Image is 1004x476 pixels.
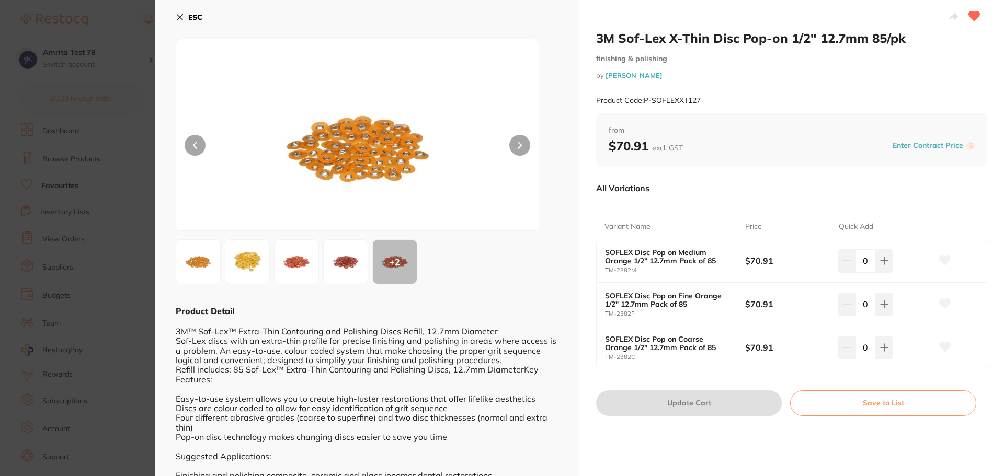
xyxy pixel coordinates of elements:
[596,72,987,79] small: by
[745,298,829,310] b: $70.91
[745,342,829,353] b: $70.91
[609,125,975,136] span: from
[605,310,745,317] small: TM-2382F
[179,243,217,281] img: ODJGLmpwZw
[278,243,315,281] img: ODJNLmpwZw
[605,335,731,352] b: SOFLEX Disc Pop on Coarse Orange 1/2" 12.7mm Pack of 85
[596,54,987,63] small: finishing & polishing
[373,240,417,284] div: + 2
[372,239,417,284] button: +2
[188,13,202,22] b: ESC
[229,243,266,281] img: ODJTRi5qcGc
[605,354,745,361] small: TM-2382C
[605,267,745,274] small: TM-2382M
[745,255,829,266] b: $70.91
[596,390,782,415] button: Update Cart
[606,71,663,79] a: [PERSON_NAME]
[596,96,701,105] small: Product Code: P-SOFLEXXT127
[605,292,731,308] b: SOFLEX Disc Pop on Fine Orange 1/2" 12.7mm Pack of 85
[176,306,234,316] b: Product Detail
[745,222,762,232] p: Price
[605,248,731,265] b: SOFLEX Disc Pop on Medium Orange 1/2" 12.7mm Pack of 85
[652,143,683,153] span: excl. GST
[604,222,651,232] p: Variant Name
[176,8,202,26] button: ESC
[790,390,976,415] button: Save to List
[249,65,466,230] img: ODJGLmpwZw
[609,138,683,154] b: $70.91
[839,222,873,232] p: Quick Add
[596,30,987,46] h2: 3M Sof-Lex X-Thin Disc Pop-on 1/2" 12.7mm 85/pk
[327,243,364,281] img: ODJDLmpwZw
[889,141,966,150] button: Enter Contract Price
[596,183,649,193] p: All Variations
[966,142,975,150] label: i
